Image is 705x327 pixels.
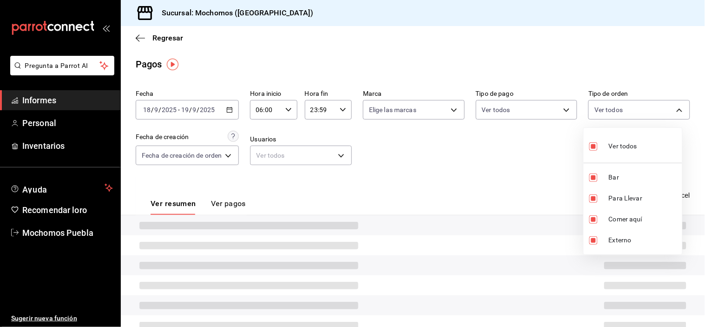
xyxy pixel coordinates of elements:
[609,215,642,223] font: Comer aquí
[609,174,619,181] font: Bar
[609,142,637,150] font: Ver todos
[609,236,632,244] font: Externo
[609,194,642,202] font: Para Llevar
[167,59,178,70] img: Marcador de información sobre herramientas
